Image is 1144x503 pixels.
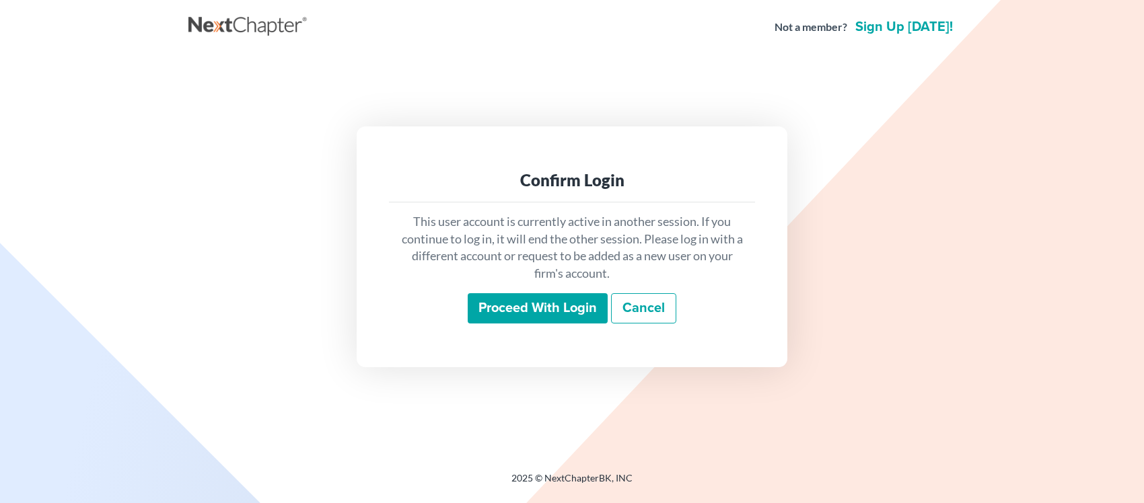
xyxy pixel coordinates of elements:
div: 2025 © NextChapterBK, INC [188,471,956,496]
a: Cancel [611,293,676,324]
p: This user account is currently active in another session. If you continue to log in, it will end ... [400,213,744,282]
input: Proceed with login [468,293,608,324]
a: Sign up [DATE]! [853,20,956,34]
strong: Not a member? [775,20,847,35]
div: Confirm Login [400,169,744,191]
